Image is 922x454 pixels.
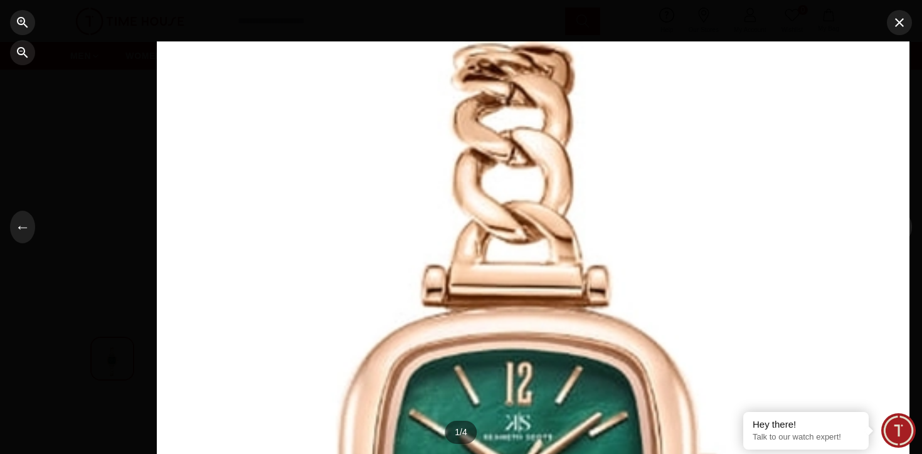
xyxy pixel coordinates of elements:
[887,211,912,243] button: →
[881,413,916,448] div: Chat Widget
[10,211,35,243] button: ←
[753,418,859,431] div: Hey there!
[753,432,859,443] p: Talk to our watch expert!
[445,421,477,444] div: 1 / 4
